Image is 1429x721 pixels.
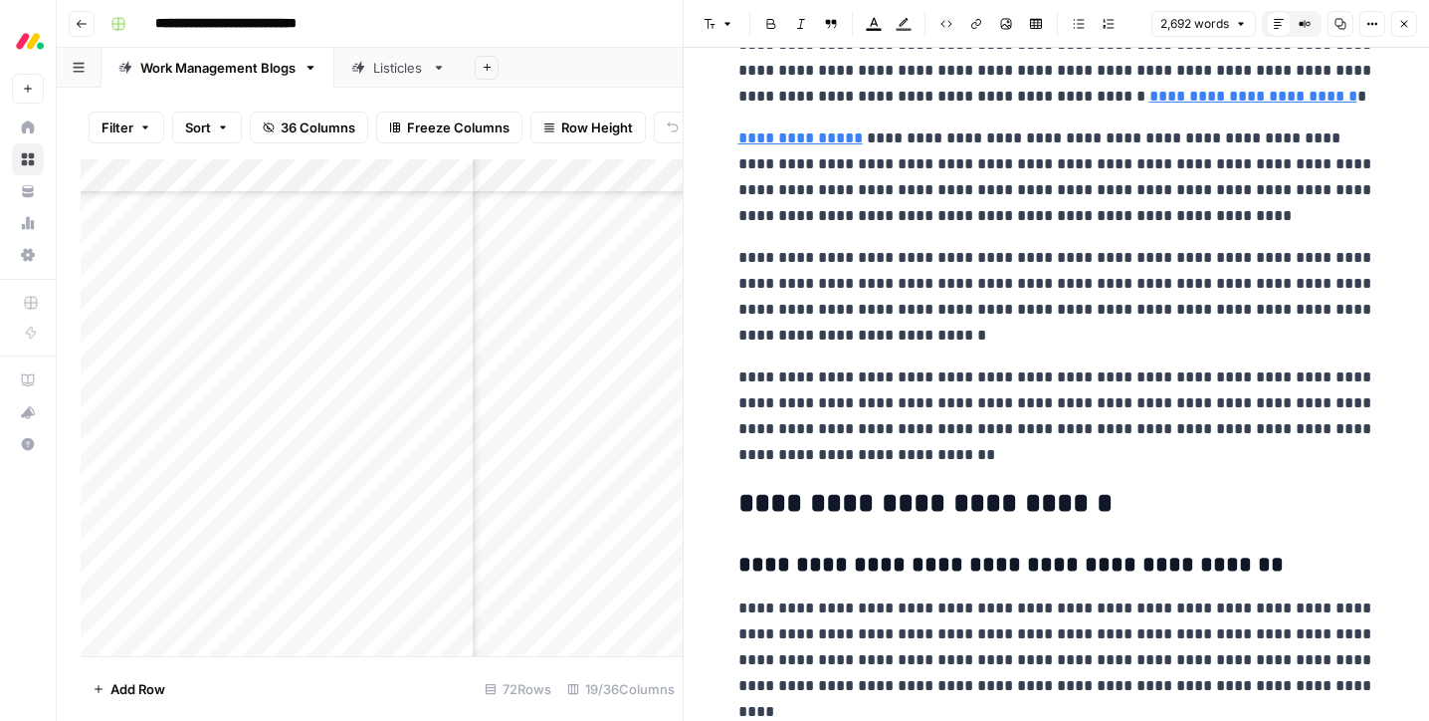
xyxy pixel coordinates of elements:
button: Add Row [81,673,177,705]
button: What's new? [12,396,44,428]
button: 36 Columns [250,112,368,143]
a: Usage [12,207,44,239]
button: Filter [89,112,164,143]
div: Work Management Blogs [140,58,296,78]
a: Work Management Blogs [102,48,334,88]
a: Your Data [12,175,44,207]
button: Freeze Columns [376,112,522,143]
span: 36 Columns [281,118,355,137]
button: Workspace: Monday.com [12,16,44,66]
div: 19/36 Columns [559,673,683,705]
span: Row Height [561,118,633,137]
button: Sort [172,112,242,143]
button: 2,692 words [1151,11,1256,37]
a: Listicles [334,48,463,88]
span: 2,692 words [1160,15,1229,33]
div: What's new? [13,397,43,427]
div: Listicles [373,58,424,78]
div: 72 Rows [477,673,559,705]
a: Settings [12,239,44,271]
span: Add Row [110,679,165,699]
button: Row Height [530,112,646,143]
a: Browse [12,143,44,175]
button: Help + Support [12,428,44,460]
a: AirOps Academy [12,364,44,396]
img: Monday.com Logo [12,23,48,59]
a: Home [12,112,44,143]
span: Sort [185,118,211,137]
span: Freeze Columns [407,118,510,137]
span: Filter [102,118,133,137]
